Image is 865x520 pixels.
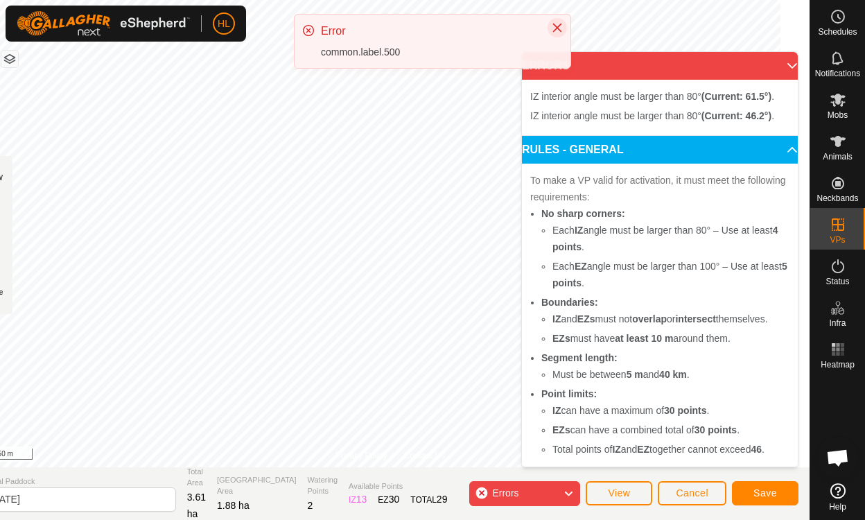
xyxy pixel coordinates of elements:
[552,366,789,383] li: Must be between and .
[552,222,789,255] li: Each angle must be larger than 80° – Use at least .
[378,492,399,507] div: EZ
[217,474,297,497] span: [GEOGRAPHIC_DATA] Area
[577,313,595,324] b: EZs
[187,492,206,519] span: 3.61 ha
[17,11,190,36] img: Gallagher Logo
[410,492,447,507] div: TOTAL
[810,478,865,517] a: Help
[522,52,798,80] p-accordion-header: ERRORS
[308,474,338,497] span: Watering Points
[308,500,313,511] span: 2
[187,466,206,489] span: Total Area
[586,481,652,505] button: View
[530,91,774,102] span: IZ interior angle must be larger than 80° .
[389,494,400,505] span: 30
[404,449,445,462] a: Contact Us
[659,369,687,380] b: 40 km
[675,313,715,324] b: intersect
[522,80,798,135] p-accordion-content: ERRORS
[552,405,561,416] b: IZ
[612,444,620,455] b: IZ
[676,487,708,499] span: Cancel
[627,369,643,380] b: 5 m
[829,503,846,511] span: Help
[541,388,597,399] b: Point limits:
[356,494,367,505] span: 13
[694,424,737,435] b: 30 points
[828,111,848,119] span: Mobs
[541,208,625,219] b: No sharp corners:
[522,136,798,164] p-accordion-header: RULES - GENERAL
[632,313,667,324] b: overlap
[437,494,448,505] span: 29
[816,194,858,202] span: Neckbands
[349,480,447,492] span: Available Points
[541,297,598,308] b: Boundaries:
[552,330,789,347] li: must have around them.
[552,313,561,324] b: IZ
[552,424,570,435] b: EZs
[658,481,726,505] button: Cancel
[1,51,18,67] button: Map Layers
[753,487,777,499] span: Save
[701,110,771,121] b: (Current: 46.2°)
[522,164,798,469] p-accordion-content: RULES - GENERAL
[321,23,537,40] div: Error
[615,333,673,344] b: at least 10 m
[552,422,789,438] li: can have a combined total of .
[575,225,583,236] b: IZ
[552,258,789,291] li: Each angle must be larger than 100° – Use at least .
[530,110,774,121] span: IZ interior angle must be larger than 80° .
[349,492,367,507] div: IZ
[825,277,849,286] span: Status
[552,333,570,344] b: EZs
[522,144,624,155] span: RULES - GENERAL
[817,437,859,478] a: Open chat
[552,261,787,288] b: 5 points
[608,487,630,499] span: View
[664,405,706,416] b: 30 points
[321,45,537,60] div: common.label.500
[530,175,786,202] span: To make a VP valid for activation, it must meet the following requirements:
[821,361,855,369] span: Heatmap
[751,444,762,455] b: 46
[541,352,618,363] b: Segment length:
[829,319,846,327] span: Infra
[548,18,567,37] button: Close
[552,402,789,419] li: can have a maximum of .
[335,449,387,462] a: Privacy Policy
[830,236,845,244] span: VPs
[732,481,798,505] button: Save
[492,487,518,499] span: Errors
[575,261,587,272] b: EZ
[552,225,778,252] b: 4 points
[637,444,649,455] b: EZ
[815,69,860,78] span: Notifications
[552,311,789,327] li: and must not or themselves.
[701,91,771,102] b: (Current: 61.5°)
[218,17,230,31] span: HL
[217,500,250,511] span: 1.88 ha
[823,153,853,161] span: Animals
[552,441,789,458] li: Total points of and together cannot exceed .
[818,28,857,36] span: Schedules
